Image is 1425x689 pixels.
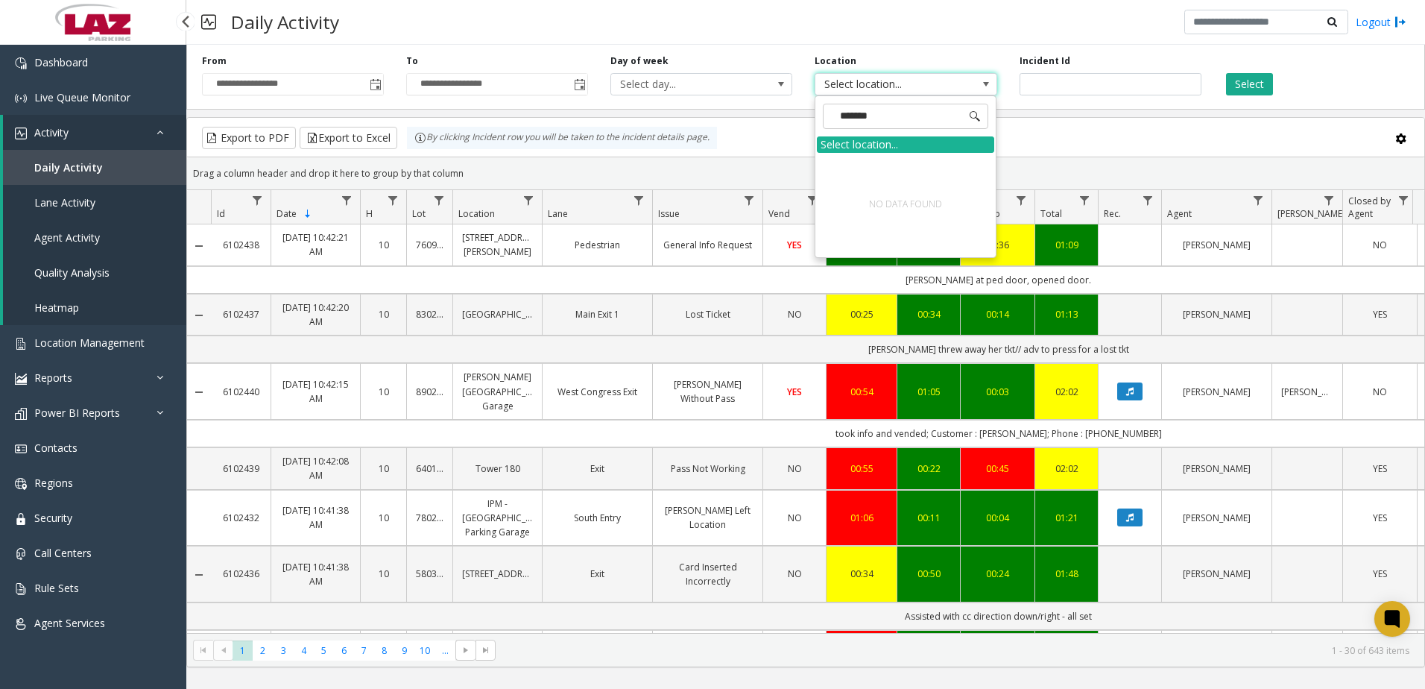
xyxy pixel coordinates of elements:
[220,462,262,476] a: 6102439
[788,567,802,580] span: NO
[662,462,753,476] a: Pass Not Working
[1373,239,1387,251] span: NO
[15,478,27,490] img: 'icon'
[280,454,351,482] a: [DATE] 10:42:08 AM
[1075,190,1095,210] a: Total Filter Menu
[370,238,397,252] a: 10
[414,132,426,144] img: infoIcon.svg
[611,74,756,95] span: Select day...
[1171,385,1263,399] a: [PERSON_NAME]
[835,462,888,476] a: 00:55
[835,307,888,321] a: 00:25
[416,238,443,252] a: 760905
[1248,190,1268,210] a: Agent Filter Menu
[435,641,455,661] span: Page 11
[34,125,69,139] span: Activity
[1044,385,1089,399] div: 02:02
[1044,511,1089,525] a: 01:21
[1044,307,1089,321] a: 01:13
[906,462,951,476] a: 00:22
[407,127,717,149] div: By clicking Incident row you will be taken to the incident details page.
[300,127,397,149] button: Export to Excel
[1373,567,1387,580] span: YES
[3,115,186,150] a: Activity
[302,208,314,220] span: Sortable
[906,307,951,321] div: 00:34
[548,207,568,220] span: Lane
[1020,54,1070,68] label: Incident Id
[1167,207,1192,220] span: Agent
[1044,462,1089,476] a: 02:02
[970,307,1026,321] div: 00:14
[1373,462,1387,475] span: YES
[224,4,347,40] h3: Daily Activity
[970,238,1026,252] div: 00:36
[415,641,435,661] span: Page 10
[15,548,27,560] img: 'icon'
[201,4,216,40] img: pageIcon
[462,567,533,581] a: [STREET_ADDRESS]
[1356,14,1406,30] a: Logout
[1044,567,1089,581] a: 01:48
[739,190,759,210] a: Issue Filter Menu
[768,207,790,220] span: Vend
[629,190,649,210] a: Lane Filter Menu
[354,641,374,661] span: Page 7
[970,511,1026,525] div: 00:04
[552,307,643,321] a: Main Exit 1
[1352,511,1408,525] a: YES
[970,567,1026,581] a: 00:24
[835,385,888,399] a: 00:54
[1171,567,1263,581] a: [PERSON_NAME]
[416,307,443,321] a: 830202
[314,641,334,661] span: Page 5
[519,190,539,210] a: Location Filter Menu
[367,74,383,95] span: Toggle popup
[280,230,351,259] a: [DATE] 10:42:21 AM
[835,511,888,525] a: 01:06
[337,190,357,210] a: Date Filter Menu
[662,238,753,252] a: General Info Request
[34,90,130,104] span: Live Queue Monitor
[475,640,496,661] span: Go to the last page
[220,567,262,581] a: 6102436
[462,462,533,476] a: Tower 180
[817,136,994,153] div: Select location...
[1373,512,1387,524] span: YES
[1373,386,1387,398] span: NO
[15,128,27,139] img: 'icon'
[787,239,802,251] span: YES
[1348,195,1391,220] span: Closed by Agent
[835,567,888,581] div: 00:34
[462,307,533,321] a: [GEOGRAPHIC_DATA]
[366,207,373,220] span: H
[187,160,1424,186] div: Drag a column header and drop it here to group by that column
[412,207,426,220] span: Lot
[861,189,950,218] div: NO DATA FOUND
[906,385,951,399] div: 01:05
[429,190,449,210] a: Lot Filter Menu
[15,57,27,69] img: 'icon'
[34,336,145,350] span: Location Management
[552,238,643,252] a: Pedestrian
[217,207,225,220] span: Id
[370,307,397,321] a: 10
[1171,462,1263,476] a: [PERSON_NAME]
[571,74,587,95] span: Toggle popup
[1171,307,1263,321] a: [PERSON_NAME]
[202,54,227,68] label: From
[462,230,533,259] a: [STREET_ADDRESS][PERSON_NAME]
[662,307,753,321] a: Lost Ticket
[552,567,643,581] a: Exit
[187,309,211,321] a: Collapse Details
[658,207,680,220] span: Issue
[15,92,27,104] img: 'icon'
[34,371,72,385] span: Reports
